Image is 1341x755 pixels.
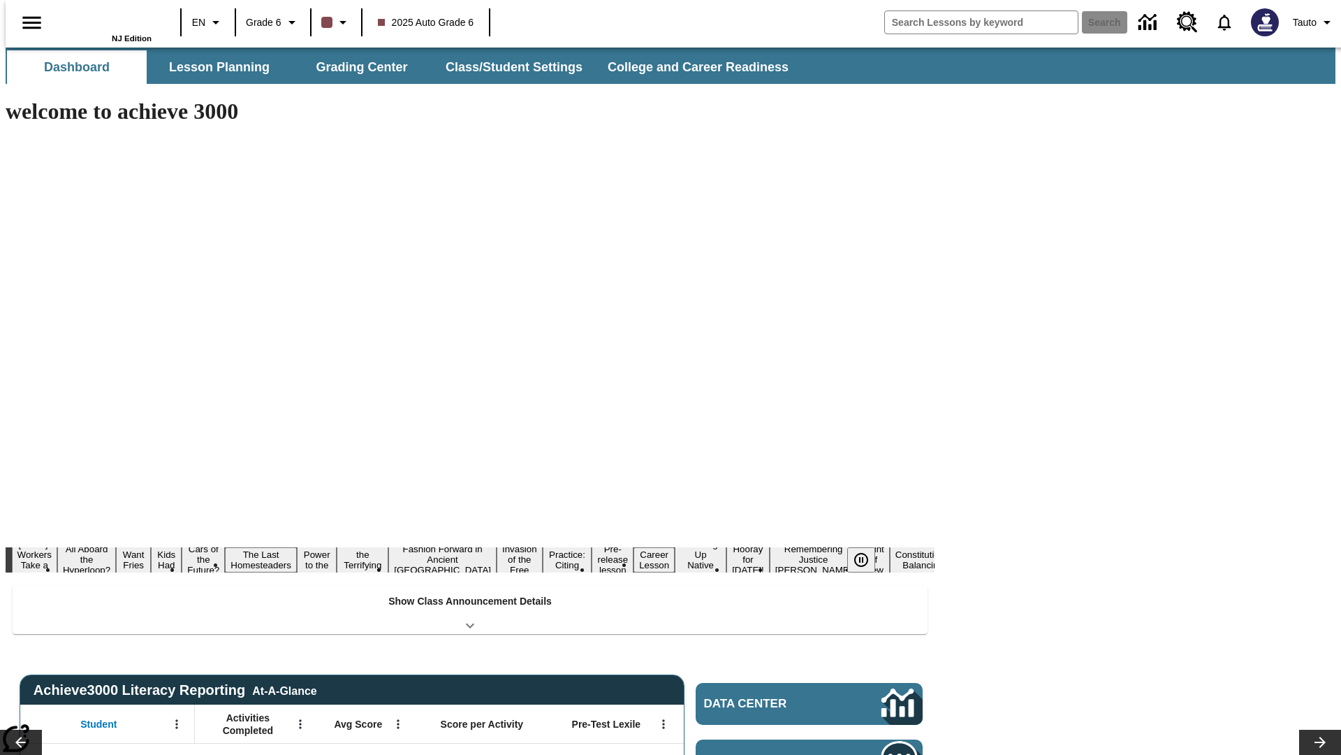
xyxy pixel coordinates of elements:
button: Slide 13 Career Lesson [633,547,675,573]
div: At-A-Glance [252,682,316,698]
button: Open Menu [653,714,674,735]
a: Home [61,6,152,34]
div: Pause [847,547,889,573]
button: Slide 6 The Last Homesteaders [225,547,297,573]
span: Achieve3000 Literacy Reporting [34,682,317,698]
button: Slide 16 Remembering Justice O'Connor [770,542,858,577]
button: Slide 18 The Constitution's Balancing Act [890,537,957,583]
button: Open Menu [388,714,409,735]
span: Grade 6 [246,15,281,30]
div: Home [61,5,152,43]
span: Avg Score [334,718,382,731]
input: search field [885,11,1078,34]
button: Slide 10 The Invasion of the Free CD [497,531,543,588]
button: College and Career Readiness [596,50,800,84]
div: Show Class Announcement Details [13,586,928,634]
button: Open Menu [290,714,311,735]
button: Profile/Settings [1287,10,1341,35]
button: Grading Center [292,50,432,84]
button: Grade: Grade 6, Select a grade [240,10,306,35]
button: Slide 11 Mixed Practice: Citing Evidence [543,537,592,583]
div: SubNavbar [6,48,1335,84]
span: EN [192,15,205,30]
button: Slide 15 Hooray for Constitution Day! [726,542,770,577]
button: Slide 7 Solar Power to the People [297,537,337,583]
p: Show Class Announcement Details [388,594,552,609]
button: Slide 2 All Aboard the Hyperloop? [57,542,116,577]
button: Slide 8 Attack of the Terrifying Tomatoes [337,537,388,583]
a: Resource Center, Will open in new tab [1168,3,1206,41]
span: Pre-Test Lexile [572,718,641,731]
button: Class color is dark brown. Change class color [316,10,357,35]
button: Pause [847,547,875,573]
button: Dashboard [7,50,147,84]
h1: welcome to achieve 3000 [6,99,935,124]
button: Lesson carousel, Next [1299,730,1341,755]
div: SubNavbar [6,50,801,84]
span: Tauto [1293,15,1317,30]
button: Slide 5 Cars of the Future? [182,542,225,577]
span: 2025 Auto Grade 6 [378,15,474,30]
button: Slide 14 Cooking Up Native Traditions [675,537,726,583]
img: Avatar [1251,8,1279,36]
span: Activities Completed [202,712,294,737]
a: Data Center [1130,3,1168,42]
button: Slide 9 Fashion Forward in Ancient Rome [388,542,497,577]
button: Slide 12 Pre-release lesson [592,542,633,577]
button: Select a new avatar [1243,4,1287,41]
span: Score per Activity [441,718,524,731]
span: Data Center [704,697,835,711]
button: Language: EN, Select a language [186,10,230,35]
button: Open side menu [11,2,52,43]
a: Data Center [696,683,923,725]
span: Student [80,718,117,731]
button: Class/Student Settings [434,50,594,84]
button: Slide 3 Do You Want Fries With That? [116,526,151,594]
button: Lesson Planning [149,50,289,84]
button: Open Menu [166,714,187,735]
span: NJ Edition [112,34,152,43]
button: Slide 4 Dirty Jobs Kids Had To Do [151,526,182,594]
a: Notifications [1206,4,1243,41]
button: Slide 1 Labor Day: Workers Take a Stand [12,537,57,583]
